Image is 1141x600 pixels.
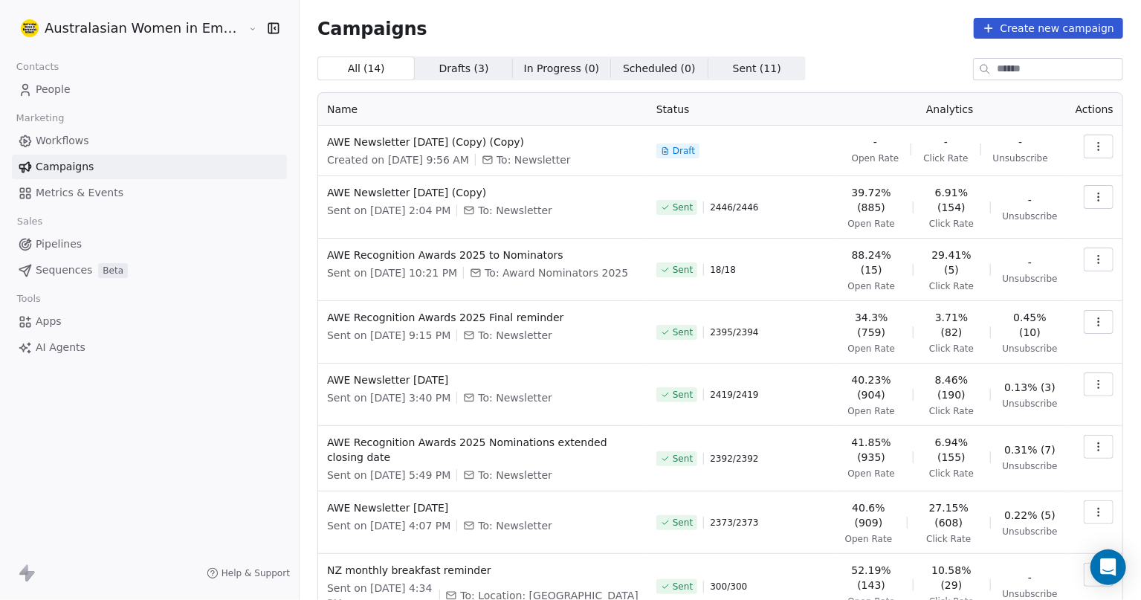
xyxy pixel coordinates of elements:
[1003,210,1058,222] span: Unsubscribe
[925,185,977,215] span: 6.91% (154)
[929,218,974,230] span: Click Rate
[327,328,450,343] span: Sent on [DATE] 9:15 PM
[327,518,450,533] span: Sent on [DATE] 4:07 PM
[833,93,1067,126] th: Analytics
[673,453,693,465] span: Sent
[36,314,62,329] span: Apps
[36,82,71,97] span: People
[36,340,85,355] span: AI Agents
[1018,135,1022,149] span: -
[848,280,896,292] span: Open Rate
[36,159,94,175] span: Campaigns
[842,500,895,530] span: 40.6% (909)
[10,210,49,233] span: Sales
[222,567,290,579] span: Help & Support
[478,328,552,343] span: To: Newsletter
[327,135,639,149] span: AWE Newsletter [DATE] (Copy) (Copy)
[842,372,901,402] span: 40.23% (904)
[852,152,899,164] span: Open Rate
[848,343,896,355] span: Open Rate
[847,405,895,417] span: Open Rate
[733,61,781,77] span: Sent ( 11 )
[327,563,639,578] span: NZ monthly breakfast reminder
[21,19,39,37] img: Logo%20A%20white%20300x300.png
[1067,93,1122,126] th: Actions
[1003,460,1058,472] span: Unsubscribe
[36,236,82,252] span: Pipelines
[710,326,758,338] span: 2395 / 2394
[497,152,571,167] span: To: Newsletter
[327,248,639,262] span: AWE Recognition Awards 2025 to Nominators
[1028,570,1032,585] span: -
[842,310,901,340] span: 34.3% (759)
[944,135,948,149] span: -
[45,19,245,38] span: Australasian Women in Emergencies Network
[710,264,736,276] span: 18 / 18
[327,468,450,483] span: Sent on [DATE] 5:49 PM
[485,265,628,280] span: To: Award Nominators 2025
[1003,588,1058,600] span: Unsubscribe
[36,133,89,149] span: Workflows
[1090,549,1126,585] div: Open Intercom Messenger
[1003,273,1058,285] span: Unsubscribe
[842,563,901,593] span: 52.19% (143)
[12,258,287,283] a: SequencesBeta
[673,326,693,338] span: Sent
[710,517,758,529] span: 2373 / 2373
[673,389,693,401] span: Sent
[36,262,92,278] span: Sequences
[317,18,427,39] span: Campaigns
[842,435,901,465] span: 41.85% (935)
[327,152,469,167] span: Created on [DATE] 9:56 AM
[873,135,877,149] span: -
[623,61,696,77] span: Scheduled ( 0 )
[327,500,639,515] span: AWE Newsletter [DATE]
[478,468,552,483] span: To: Newsletter
[929,468,974,480] span: Click Rate
[673,517,693,529] span: Sent
[12,155,287,179] a: Campaigns
[847,218,895,230] span: Open Rate
[327,435,639,465] span: AWE Recognition Awards 2025 Nominations extended closing date
[327,185,639,200] span: AWE Newsletter [DATE] (Copy)
[673,145,695,157] span: Draft
[478,203,552,218] span: To: Newsletter
[1003,343,1058,355] span: Unsubscribe
[36,185,123,201] span: Metrics & Events
[318,93,647,126] th: Name
[919,500,978,530] span: 27.15% (608)
[710,389,758,401] span: 2419 / 2419
[478,518,552,533] span: To: Newsletter
[1004,380,1056,395] span: 0.13% (3)
[926,533,971,545] span: Click Rate
[1004,508,1056,523] span: 0.22% (5)
[1028,255,1032,270] span: -
[673,264,693,276] span: Sent
[845,533,893,545] span: Open Rate
[925,248,978,277] span: 29.41% (5)
[10,288,47,310] span: Tools
[710,453,758,465] span: 2392 / 2392
[327,372,639,387] span: AWE Newsletter [DATE]
[439,61,489,77] span: Drafts ( 3 )
[98,263,128,278] span: Beta
[10,107,71,129] span: Marketing
[929,405,974,417] span: Click Rate
[925,563,977,593] span: 10.58% (29)
[929,280,974,292] span: Click Rate
[673,201,693,213] span: Sent
[1004,442,1056,457] span: 0.31% (7)
[710,581,747,593] span: 300 / 300
[12,309,287,334] a: Apps
[327,310,639,325] span: AWE Recognition Awards 2025 Final reminder
[207,567,290,579] a: Help & Support
[993,152,1048,164] span: Unsubscribe
[842,248,901,277] span: 88.24% (15)
[327,265,457,280] span: Sent on [DATE] 10:21 PM
[1003,526,1058,538] span: Unsubscribe
[925,435,977,465] span: 6.94% (155)
[842,185,901,215] span: 39.72% (885)
[478,390,552,405] span: To: Newsletter
[1028,193,1032,207] span: -
[925,372,977,402] span: 8.46% (190)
